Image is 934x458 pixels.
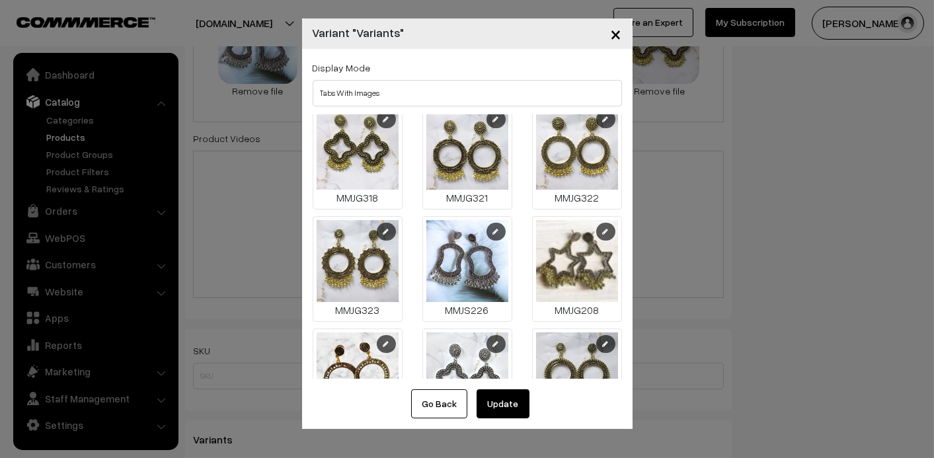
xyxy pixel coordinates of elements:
[411,389,467,418] button: Go Back
[477,389,529,418] button: Update
[317,302,399,318] div: MMJG323
[600,13,633,54] button: ×
[317,190,399,206] div: MMJG318
[536,190,618,206] div: MMJG322
[536,332,618,414] img: 17543981211831MMJG326.jpeg
[426,332,508,414] img: 17543981206352MMJS314.jpeg
[536,108,618,190] img: 17543981191150MMJG322.jpeg
[426,302,508,318] div: MMJS226
[536,302,618,318] div: MMJG208
[317,332,399,414] img: 17543981209077MMJG220.jpeg
[313,61,371,75] label: Display Mode
[426,220,508,302] img: 17543981193033MMJS226.jpeg
[317,108,399,190] img: 17543981188018MMJG318.jpeg
[317,220,399,302] img: 17543981193864MMJG323.jpeg
[426,108,508,190] img: 17543981186807MMJG321.jpeg
[536,220,618,302] img: 17543981205146MMJG208.png
[426,190,508,206] div: MMJG321
[313,24,405,42] h4: Variant "Variants"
